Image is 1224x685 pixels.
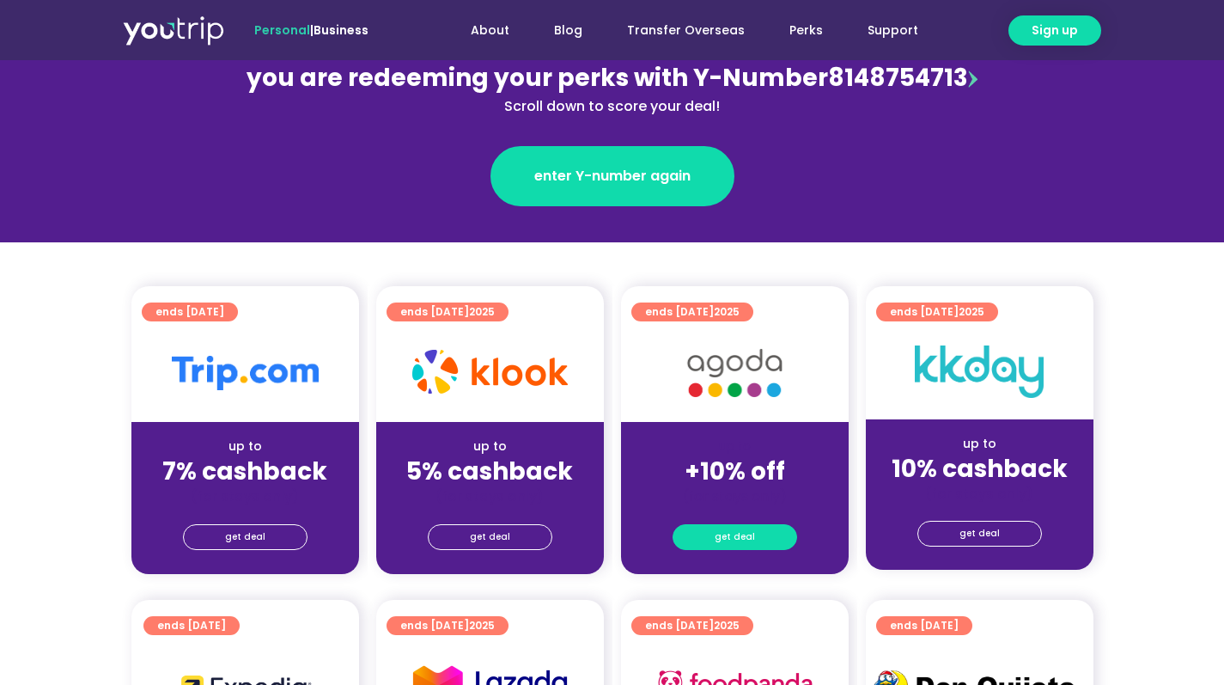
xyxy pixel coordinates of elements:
a: enter Y-number again [490,146,734,206]
div: up to [145,437,345,456]
a: Support [845,15,941,46]
a: get deal [428,524,552,550]
a: get deal [183,524,308,550]
span: ends [DATE] [645,303,740,321]
div: (for stays only) [145,487,345,505]
a: get deal [673,524,797,550]
span: ends [DATE] [890,303,984,321]
a: Transfer Overseas [605,15,767,46]
a: ends [DATE]2025 [631,616,753,635]
span: get deal [715,525,755,549]
span: ends [DATE] [400,616,495,635]
div: up to [880,435,1080,453]
span: ends [DATE] [157,616,226,635]
nav: Menu [415,15,941,46]
span: 2025 [469,618,495,633]
span: get deal [959,522,1000,546]
span: ends [DATE] [645,616,740,635]
div: (for stays only) [635,487,835,505]
span: 2025 [714,304,740,319]
a: ends [DATE]2025 [876,303,998,321]
span: 2025 [469,304,495,319]
span: | [254,21,368,39]
div: (for stays only) [880,485,1080,503]
span: ends [DATE] [400,303,495,321]
a: Business [314,21,368,39]
strong: 7% cashback [162,455,327,488]
span: 2025 [714,618,740,633]
div: 8148754713 [240,60,985,117]
a: get deal [917,521,1042,547]
span: enter Y-number again [534,166,691,187]
a: About [448,15,532,46]
span: Personal [254,21,310,39]
strong: +10% off [685,455,785,488]
a: ends [DATE] [143,616,240,635]
span: get deal [470,525,510,549]
div: (for stays only) [390,487,590,505]
a: ends [DATE]2025 [387,303,508,321]
a: Perks [767,15,845,46]
a: Blog [532,15,605,46]
a: ends [DATE] [142,303,238,321]
span: ends [DATE] [155,303,224,321]
span: 2025 [959,304,984,319]
strong: 10% cashback [892,452,1068,486]
span: Sign up [1032,21,1078,40]
a: Sign up [1008,15,1101,46]
span: up to [719,437,751,455]
strong: 5% cashback [406,455,573,488]
span: get deal [225,525,265,549]
span: ends [DATE] [890,616,959,635]
div: Scroll down to score your deal! [240,96,985,117]
a: ends [DATE]2025 [387,616,508,635]
div: up to [390,437,590,456]
a: ends [DATE]2025 [631,303,753,321]
span: you are redeeming your perks with Y-Number [247,61,828,95]
a: ends [DATE] [876,616,972,635]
